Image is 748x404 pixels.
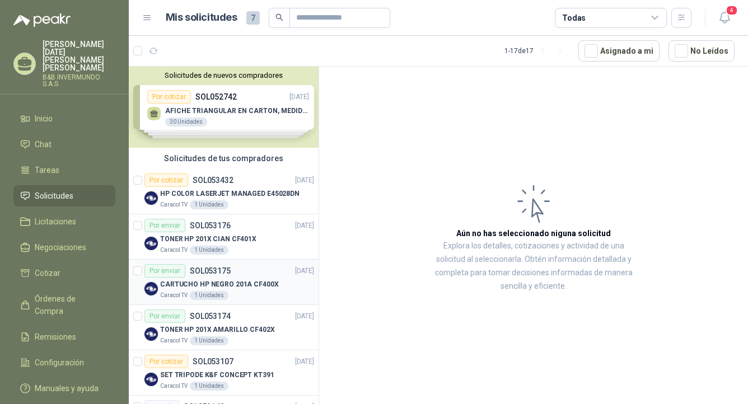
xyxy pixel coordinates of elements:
[190,291,228,300] div: 1 Unidades
[129,148,319,169] div: Solicitudes de tus compradores
[13,378,115,399] a: Manuales y ayuda
[160,279,279,290] p: CARTUCHO HP NEGRO 201A CF400X
[295,356,314,367] p: [DATE]
[160,200,188,209] p: Caracol TV
[144,237,158,250] img: Company Logo
[129,169,319,214] a: Por cotizarSOL053432[DATE] Company LogoHP COLOR LASERJET MANAGED E45028DNCaracol TV1 Unidades
[13,108,115,129] a: Inicio
[144,191,158,205] img: Company Logo
[431,239,636,293] p: Explora los detalles, cotizaciones y actividad de una solicitud al seleccionarla. Obtén informaci...
[160,336,188,345] p: Caracol TV
[190,312,231,320] p: SOL053174
[246,11,260,25] span: 7
[13,288,115,322] a: Órdenes de Compra
[129,214,319,260] a: Por enviarSOL053176[DATE] Company LogoTONER HP 201X CIAN CF401XCaracol TV1 Unidades
[13,211,115,232] a: Licitaciones
[160,234,256,245] p: TONER HP 201X CIAN CF401X
[13,352,115,373] a: Configuración
[13,13,71,27] img: Logo peakr
[35,164,59,176] span: Tareas
[129,305,319,350] a: Por enviarSOL053174[DATE] Company LogoTONER HP 201X AMARILLO CF402XCaracol TV1 Unidades
[160,370,274,380] p: SET TRIPODE K&F CONCEPT KT391
[144,173,188,187] div: Por cotizar
[35,215,76,228] span: Licitaciones
[562,12,586,24] div: Todas
[714,8,735,28] button: 4
[13,159,115,181] a: Tareas
[160,382,188,391] p: Caracol TV
[35,293,105,317] span: Órdenes de Compra
[35,112,53,125] span: Inicio
[504,42,569,60] div: 1 - 17 de 17
[43,40,115,72] p: [PERSON_NAME][DATE] [PERSON_NAME] [PERSON_NAME]
[43,74,115,87] p: B&B INVERMUNDO S.A.S
[129,260,319,305] a: Por enviarSOL053175[DATE] Company LogoCARTUCHO HP NEGRO 201A CF400XCaracol TV1 Unidades
[295,175,314,186] p: [DATE]
[295,311,314,322] p: [DATE]
[129,350,319,396] a: Por cotizarSOL053107[DATE] Company LogoSET TRIPODE K&F CONCEPT KT391Caracol TV1 Unidades
[275,13,283,21] span: search
[35,267,60,279] span: Cotizar
[144,282,158,295] img: Company Logo
[13,185,115,206] a: Solicitudes
[668,40,735,62] button: No Leídos
[190,222,231,229] p: SOL053176
[35,331,76,343] span: Remisiones
[160,325,275,335] p: TONER HP 201X AMARILLO CF402X
[190,200,228,209] div: 1 Unidades
[295,266,314,276] p: [DATE]
[456,227,611,239] h3: Aún no has seleccionado niguna solicitud
[35,241,86,253] span: Negociaciones
[160,291,188,300] p: Caracol TV
[35,138,52,151] span: Chat
[144,373,158,386] img: Company Logo
[144,264,185,278] div: Por enviar
[144,327,158,341] img: Company Logo
[726,5,738,16] span: 4
[144,219,185,232] div: Por enviar
[193,176,233,184] p: SOL053432
[166,10,237,26] h1: Mis solicitudes
[190,382,228,391] div: 1 Unidades
[35,382,99,394] span: Manuales y ayuda
[144,309,185,323] div: Por enviar
[13,134,115,155] a: Chat
[35,356,84,369] span: Configuración
[13,237,115,258] a: Negociaciones
[190,336,228,345] div: 1 Unidades
[160,246,188,255] p: Caracol TV
[190,246,228,255] div: 1 Unidades
[133,71,314,79] button: Solicitudes de nuevos compradores
[13,262,115,284] a: Cotizar
[193,358,233,365] p: SOL053107
[35,190,73,202] span: Solicitudes
[129,67,319,148] div: Solicitudes de nuevos compradoresPor cotizarSOL052742[DATE] AFICHE TRIANGULAR EN CARTON, MEDIDAS ...
[144,355,188,368] div: Por cotizar
[295,220,314,231] p: [DATE]
[13,326,115,347] a: Remisiones
[578,40,660,62] button: Asignado a mi
[190,267,231,275] p: SOL053175
[160,189,300,199] p: HP COLOR LASERJET MANAGED E45028DN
